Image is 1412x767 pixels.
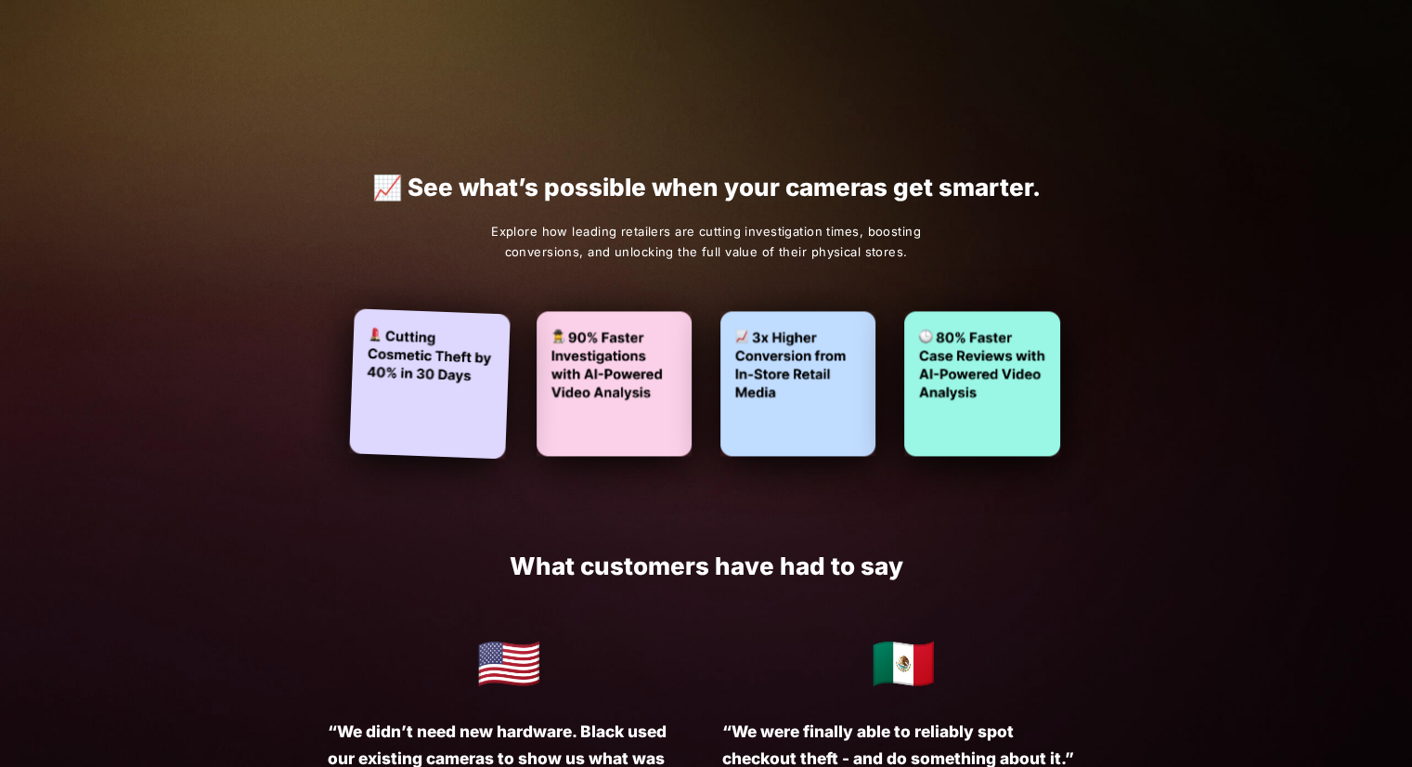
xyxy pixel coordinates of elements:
[343,174,1068,201] p: 📈 See what’s possible when your cameras get smarter.
[904,311,1060,456] img: Fast AI fuelled case reviews
[474,221,937,264] p: Explore how leading retailers are cutting investigation times, boosting conversions, and unlockin...
[328,620,690,706] h2: 🇺🇸
[350,308,511,459] img: Cosmetic theft
[537,311,693,456] img: Faster investigations
[328,552,1084,579] h1: What customers have had to say
[720,311,876,456] img: Higher conversions
[722,620,1084,706] h2: 🇲🇽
